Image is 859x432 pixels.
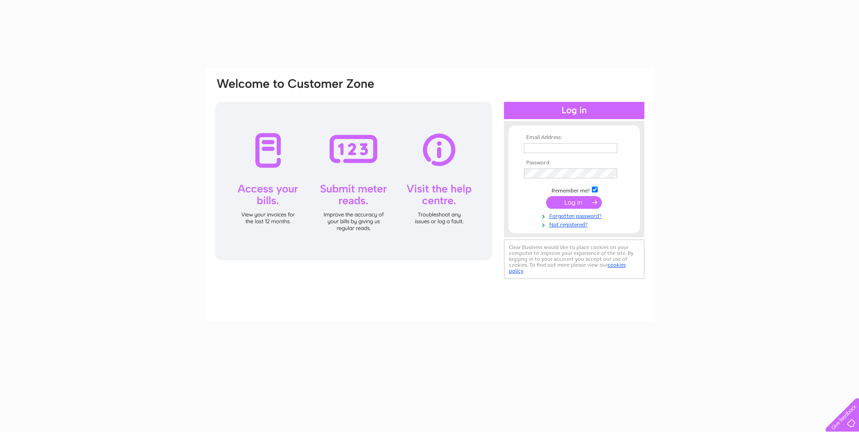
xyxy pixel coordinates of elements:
[504,240,644,279] div: Clear Business would like to place cookies on your computer to improve your experience of the sit...
[524,220,627,228] a: Not registered?
[522,185,627,194] td: Remember me?
[522,134,627,141] th: Email Address:
[509,262,626,274] a: cookies policy
[524,211,627,220] a: Forgotten password?
[522,160,627,166] th: Password:
[546,196,602,209] input: Submit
